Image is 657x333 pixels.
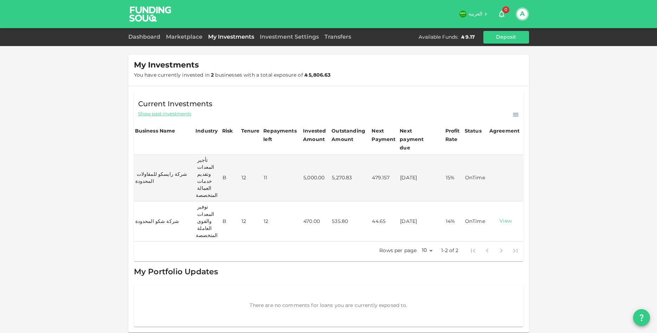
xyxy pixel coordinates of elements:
td: 15% [444,155,464,201]
div: Risk [222,127,233,135]
td: 470.00 [302,201,330,241]
span: My Investments [134,60,199,70]
div: Status [465,127,482,135]
div: Repayments left [263,127,298,144]
div: Outstanding Amount [331,127,367,144]
td: [DATE] [399,155,444,201]
td: 12 [262,201,302,241]
div: Profit Rate [445,127,463,144]
span: My Portfolio Updates [134,268,218,276]
td: 14% [444,201,464,241]
a: Dashboard [128,34,163,40]
td: شركة رايسكو للمقاولات المحدودة [134,155,195,201]
button: A [517,9,528,19]
div: Industry [195,127,218,135]
strong: 2 [211,73,214,78]
td: B [221,155,240,201]
td: تأجير المعدات وتقديم خدمات العمالة المتخصصة [194,155,221,201]
td: 12 [240,155,263,201]
span: Current Investments [138,99,213,110]
div: ʢ 9.17 [461,34,475,41]
p: 1-2 of 2 [441,247,458,254]
td: 479.157 [371,155,399,201]
div: Tenure [241,127,260,135]
td: شركة شكو المحدودة [134,201,195,241]
td: 12 [240,201,263,241]
td: 535.80 [330,201,371,241]
a: My Investments [205,34,257,40]
div: Next payment due [400,127,435,152]
div: Invested Amount [303,127,329,144]
div: Agreement [489,127,520,135]
td: [DATE] [399,201,444,241]
strong: ʢ 5,806.63 [304,73,331,78]
span: Show past investments [138,111,191,117]
a: Investment Settings [257,34,322,40]
td: B [221,201,240,241]
td: توفير المعدات والقوى العاملة المتخصصة [194,201,221,241]
div: Available Funds : [419,34,458,41]
div: Next Payment [372,127,398,144]
span: 0 [502,6,509,13]
p: Rows per page [379,247,417,254]
td: 5,000.00 [302,155,330,201]
a: Transfers [322,34,354,40]
button: question [633,309,650,326]
a: Marketplace [163,34,205,40]
span: العربية [469,12,483,17]
td: 11 [262,155,302,201]
div: Business Name [135,127,175,135]
span: There are no comments for loans you are currently exposed to. [250,303,407,308]
div: 10 [418,245,435,256]
td: OnTime [464,201,488,241]
td: 44.65 [371,201,399,241]
a: View [490,218,522,225]
td: 5,270.83 [330,155,371,201]
button: 0 [495,7,509,21]
img: flag-sa.b9a346574cdc8950dd34b50780441f57.svg [459,11,466,18]
span: You have currently invested in businesses with a total exposure of [134,73,331,78]
td: OnTime [464,155,488,201]
button: Deposit [483,31,529,44]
